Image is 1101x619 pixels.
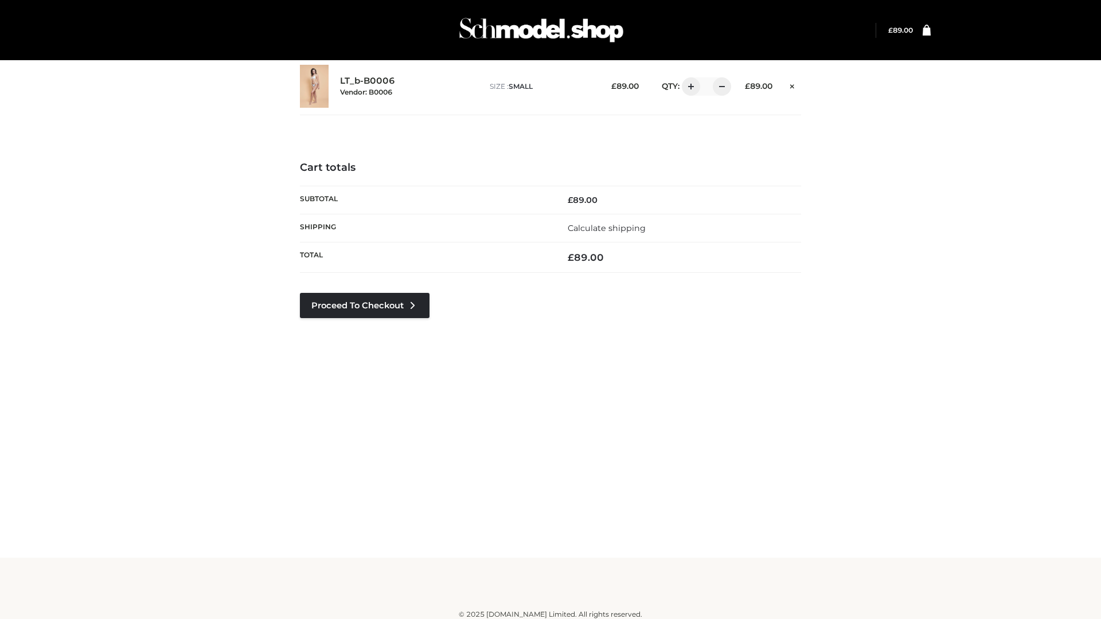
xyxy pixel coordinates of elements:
bdi: 89.00 [745,81,772,91]
bdi: 89.00 [888,26,913,34]
th: Total [300,242,550,273]
img: LT_b-B0006 - SMALL [300,65,329,108]
a: £89.00 [888,26,913,34]
bdi: 89.00 [611,81,639,91]
h4: Cart totals [300,162,801,174]
div: QTY: [650,77,727,96]
span: £ [568,252,574,263]
bdi: 89.00 [568,195,598,205]
a: Calculate shipping [568,223,646,233]
span: £ [888,26,893,34]
th: Shipping [300,214,550,242]
span: £ [611,81,616,91]
bdi: 89.00 [568,252,604,263]
span: £ [568,195,573,205]
span: SMALL [509,82,533,91]
a: Proceed to Checkout [300,293,430,318]
th: Subtotal [300,186,550,214]
a: Remove this item [784,77,801,92]
small: Vendor: B0006 [340,88,392,96]
a: LT_b-B0006 [340,76,395,87]
p: size : [490,81,594,92]
img: Schmodel Admin 964 [455,7,627,53]
span: £ [745,81,750,91]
